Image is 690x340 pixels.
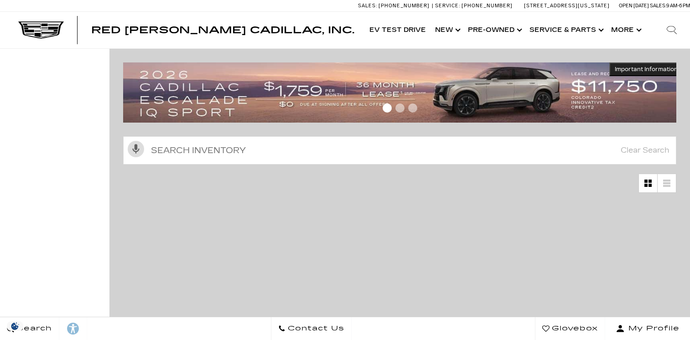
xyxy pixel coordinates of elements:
[271,317,352,340] a: Contact Us
[432,3,515,8] a: Service: [PHONE_NUMBER]
[395,103,405,113] span: Go to slide 2
[607,12,644,48] button: More
[605,317,690,340] button: Open user profile menu
[619,3,649,9] span: Open [DATE]
[615,66,678,73] span: Important Information
[5,321,26,331] img: Opt-Out Icon
[91,25,354,36] span: Red [PERSON_NAME] Cadillac, Inc.
[383,103,392,113] span: Go to slide 1
[609,62,683,76] button: Important Information
[365,12,431,48] a: EV Test Drive
[435,3,460,9] span: Service:
[666,3,690,9] span: 9 AM-6 PM
[123,62,683,123] img: 2509-September-FOM-Escalade-IQ-Lease9
[358,3,377,9] span: Sales:
[358,3,432,8] a: Sales: [PHONE_NUMBER]
[462,3,513,9] span: [PHONE_NUMBER]
[408,103,417,113] span: Go to slide 3
[550,322,598,335] span: Glovebox
[525,12,607,48] a: Service & Parts
[431,12,463,48] a: New
[463,12,525,48] a: Pre-Owned
[5,321,26,331] section: Click to Open Cookie Consent Modal
[524,3,610,9] a: [STREET_ADDRESS][US_STATE]
[18,21,64,39] img: Cadillac Dark Logo with Cadillac White Text
[535,317,605,340] a: Glovebox
[14,322,52,335] span: Search
[91,26,354,35] a: Red [PERSON_NAME] Cadillac, Inc.
[128,141,144,157] svg: Click to toggle on voice search
[285,322,344,335] span: Contact Us
[123,136,676,165] input: Search Inventory
[650,3,666,9] span: Sales:
[625,322,680,335] span: My Profile
[379,3,430,9] span: [PHONE_NUMBER]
